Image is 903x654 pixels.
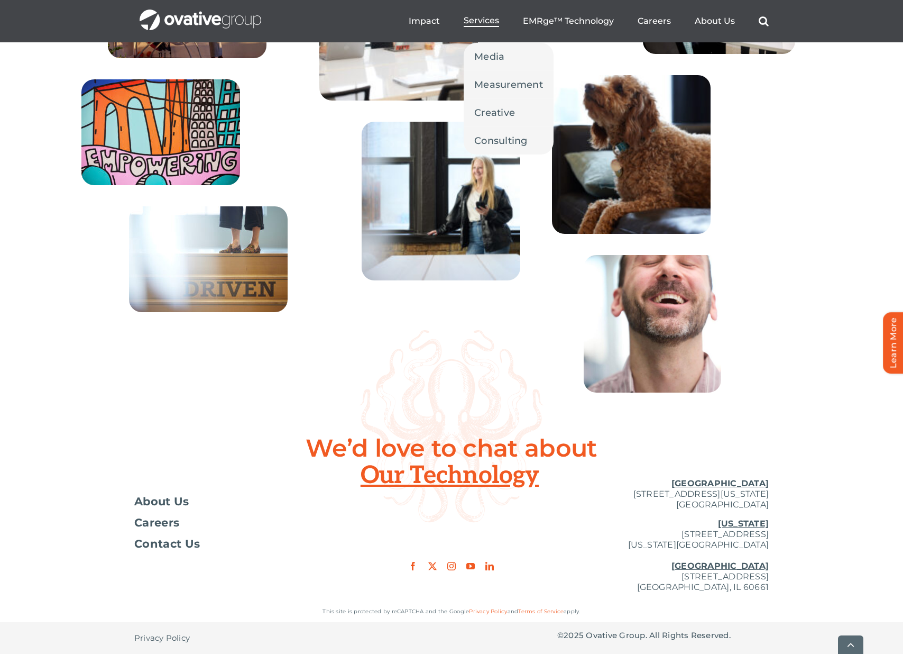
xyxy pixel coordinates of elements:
span: Consulting [474,133,528,148]
span: Privacy Policy [134,633,190,643]
a: Privacy Policy [134,622,190,654]
span: Media [474,49,504,64]
a: Careers [134,517,346,528]
p: This site is protected by reCAPTCHA and the Google and apply. [134,606,769,617]
img: Home – Careers 2 [81,79,240,185]
u: [GEOGRAPHIC_DATA] [671,561,769,571]
a: Contact Us [134,539,346,549]
a: twitter [428,562,437,570]
a: linkedin [485,562,494,570]
a: About Us [695,16,735,26]
a: facebook [409,562,417,570]
a: Impact [409,16,440,26]
span: Creative [474,105,515,120]
nav: Footer - Privacy Policy [134,622,346,654]
a: Media [464,43,554,70]
a: Consulting [464,127,554,155]
u: [US_STATE] [718,519,769,529]
span: Measurement [474,77,543,92]
a: OG_Full_horizontal_WHT [140,8,261,19]
span: About Us [134,496,189,507]
img: Home – Careers 6 [362,122,520,280]
a: instagram [447,562,456,570]
img: ogiee [552,75,711,234]
a: EMRge™ Technology [523,16,614,26]
span: Careers [134,517,179,528]
p: [STREET_ADDRESS] [US_STATE][GEOGRAPHIC_DATA] [STREET_ADDRESS] [GEOGRAPHIC_DATA], IL 60661 [557,519,769,593]
p: [STREET_ADDRESS][US_STATE] [GEOGRAPHIC_DATA] [557,478,769,510]
span: Services [464,15,499,26]
a: Careers [638,16,671,26]
nav: Menu [409,4,769,38]
a: Creative [464,99,554,126]
a: Measurement [464,71,554,98]
a: Terms of Service [518,608,564,615]
a: youtube [466,562,475,570]
p: © Ovative Group. All Rights Reserved. [557,630,769,641]
img: Home – Careers 3 [129,206,288,312]
a: OG_Full_horizontal_RGB [399,532,504,542]
u: [GEOGRAPHIC_DATA] [671,478,769,488]
span: Contact Us [134,539,200,549]
img: Home – Careers 8 [584,255,721,393]
span: 2025 [564,630,584,640]
a: About Us [134,496,346,507]
a: Services [464,15,499,27]
a: Search [759,16,769,26]
nav: Footer Menu [134,496,346,549]
a: Privacy Policy [469,608,507,615]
